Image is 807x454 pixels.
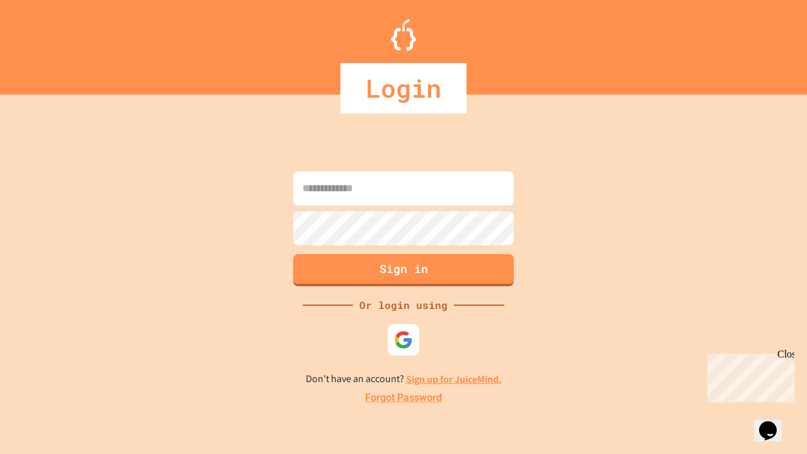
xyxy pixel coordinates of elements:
iframe: chat widget [754,404,794,441]
a: Forgot Password [365,390,442,405]
div: Chat with us now!Close [5,5,87,80]
p: Don't have an account? [306,371,502,387]
button: Sign in [293,254,514,286]
iframe: chat widget [702,349,794,402]
div: Or login using [353,298,454,313]
div: Login [340,63,467,113]
img: Logo.svg [391,19,416,50]
img: google-icon.svg [394,330,413,349]
a: Sign up for JuiceMind. [406,373,502,386]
